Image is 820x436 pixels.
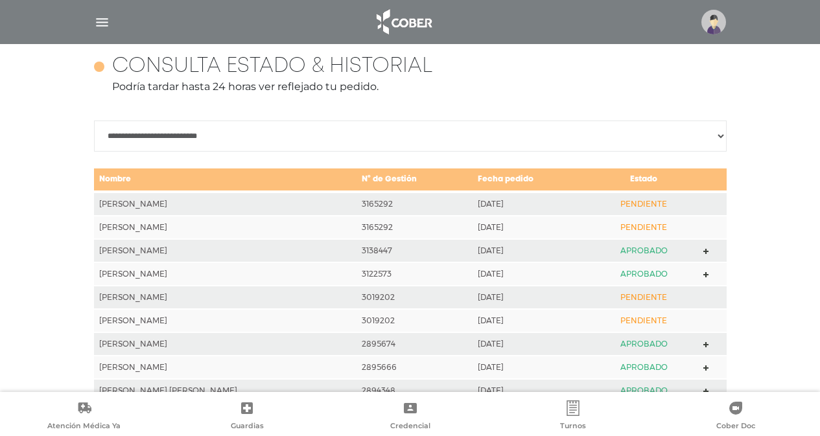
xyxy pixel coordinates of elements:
[655,400,817,433] a: Cober Doc
[47,421,121,433] span: Atención Médica Ya
[560,421,586,433] span: Turnos
[589,309,698,332] td: PENDIENTE
[94,262,357,286] td: [PERSON_NAME]
[473,356,590,379] td: [DATE]
[473,192,590,216] td: [DATE]
[112,54,432,79] h4: Consulta estado & historial
[589,332,698,356] td: APROBADO
[357,168,473,192] td: N° de Gestión
[357,262,473,286] td: 3122573
[589,356,698,379] td: APROBADO
[473,332,590,356] td: [DATE]
[473,239,590,262] td: [DATE]
[94,79,727,95] p: Podría tardar hasta 24 horas ver reflejado tu pedido.
[589,192,698,216] td: PENDIENTE
[94,192,357,216] td: [PERSON_NAME]
[589,168,698,192] td: Estado
[357,309,473,332] td: 3019202
[94,239,357,262] td: [PERSON_NAME]
[357,192,473,216] td: 3165292
[94,286,357,309] td: [PERSON_NAME]
[329,400,491,433] a: Credencial
[589,239,698,262] td: APROBADO
[589,262,698,286] td: APROBADO
[589,379,698,402] td: APROBADO
[491,400,654,433] a: Turnos
[357,286,473,309] td: 3019202
[94,168,357,192] td: Nombre
[94,332,357,356] td: [PERSON_NAME]
[357,239,473,262] td: 3138447
[94,379,357,402] td: [PERSON_NAME] [PERSON_NAME]
[716,421,755,433] span: Cober Doc
[357,356,473,379] td: 2895666
[390,421,430,433] span: Credencial
[94,216,357,239] td: [PERSON_NAME]
[473,379,590,402] td: [DATE]
[357,332,473,356] td: 2895674
[231,421,264,433] span: Guardias
[357,379,473,402] td: 2894348
[3,400,165,433] a: Atención Médica Ya
[473,216,590,239] td: [DATE]
[589,216,698,239] td: PENDIENTE
[589,286,698,309] td: PENDIENTE
[701,10,726,34] img: profile-placeholder.svg
[94,356,357,379] td: [PERSON_NAME]
[357,216,473,239] td: 3165292
[473,309,590,332] td: [DATE]
[94,14,110,30] img: Cober_menu-lines-white.svg
[473,286,590,309] td: [DATE]
[369,6,438,38] img: logo_cober_home-white.png
[473,168,590,192] td: Fecha pedido
[165,400,328,433] a: Guardias
[94,309,357,332] td: [PERSON_NAME]
[473,262,590,286] td: [DATE]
